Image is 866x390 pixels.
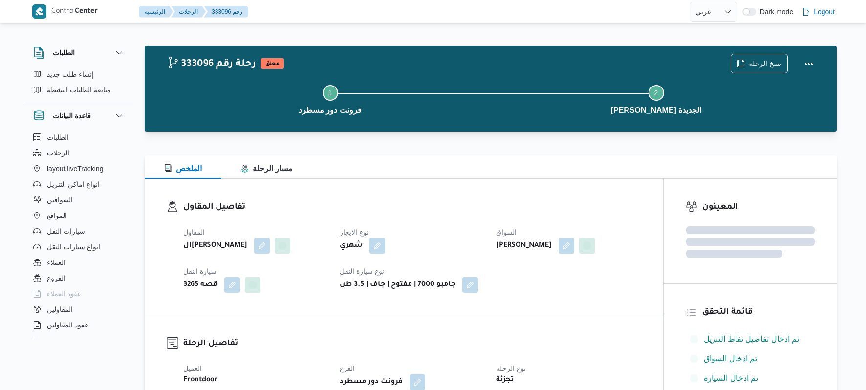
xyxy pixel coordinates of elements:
[29,270,129,286] button: الفروع
[204,6,248,18] button: 333096 رقم
[702,201,815,214] h3: المعينون
[800,54,819,73] button: Actions
[171,6,206,18] button: الرحلات
[183,201,641,214] h3: تفاصيل المقاول
[704,333,799,345] span: تم ادخال تفاصيل نفاط التنزيل
[25,66,133,102] div: الطلبات
[29,286,129,302] button: عقود العملاء
[33,47,125,59] button: الطلبات
[29,317,129,333] button: عقود المقاولين
[183,365,202,372] span: العميل
[731,54,788,73] button: نسخ الرحلة
[29,176,129,192] button: انواع اماكن التنزيل
[340,267,384,275] span: نوع سيارة النقل
[29,208,129,223] button: المواقع
[47,272,65,284] span: الفروع
[328,89,332,97] span: 1
[814,6,835,18] span: Logout
[47,241,100,253] span: انواع سيارات النقل
[164,164,202,173] span: الملخص
[167,58,256,71] h2: 333096 رحلة رقم
[47,225,85,237] span: سيارات النقل
[704,354,757,363] span: تم ادخال السواق
[340,228,368,236] span: نوع الايجار
[340,376,403,388] b: فرونت دور مسطرد
[47,68,94,80] span: إنشاء طلب جديد
[29,333,129,348] button: اجهزة التليفون
[261,58,284,69] span: معلق
[139,6,173,18] button: الرئيسيه
[496,365,526,372] span: نوع الرحله
[29,302,129,317] button: المقاولين
[47,84,111,96] span: متابعة الطلبات النشطة
[265,61,280,67] b: معلق
[47,131,69,143] span: الطلبات
[47,257,65,268] span: العملاء
[47,303,73,315] span: المقاولين
[183,267,216,275] span: سيارة النقل
[32,4,46,19] img: X8yXhbKr1z7QwAAAABJRU5ErkJggg==
[167,73,493,124] button: فرونت دور مسطرد
[75,8,98,16] b: Center
[47,319,88,331] span: عقود المقاولين
[702,306,815,319] h3: قائمة التحقق
[493,73,819,124] button: [PERSON_NAME] الجديدة
[686,370,815,386] button: تم ادخال السيارة
[496,374,514,386] b: تجزئة
[798,2,839,22] button: Logout
[686,331,815,347] button: تم ادخال تفاصيل نفاط التنزيل
[53,110,91,122] h3: قاعدة البيانات
[183,279,217,291] b: قصه 3265
[340,279,455,291] b: جامبو 7000 | مفتوح | جاف | 3.5 طن
[299,105,362,116] span: فرونت دور مسطرد
[183,240,247,252] b: ال[PERSON_NAME]
[29,66,129,82] button: إنشاء طلب جديد
[47,194,73,206] span: السواقين
[29,255,129,270] button: العملاء
[47,147,69,159] span: الرحلات
[340,240,363,252] b: شهري
[496,240,552,252] b: [PERSON_NAME]
[704,335,799,343] span: تم ادخال تفاصيل نفاط التنزيل
[29,82,129,98] button: متابعة الطلبات النشطة
[47,335,87,347] span: اجهزة التليفون
[704,353,757,365] span: تم ادخال السواق
[29,145,129,161] button: الرحلات
[749,58,781,69] span: نسخ الرحلة
[29,161,129,176] button: layout.liveTracking
[686,351,815,367] button: تم ادخال السواق
[611,105,702,116] span: [PERSON_NAME] الجديدة
[241,164,293,173] span: مسار الرحلة
[25,130,133,341] div: قاعدة البيانات
[183,337,641,350] h3: تفاصيل الرحلة
[183,374,217,386] b: Frontdoor
[183,228,205,236] span: المقاول
[53,47,75,59] h3: الطلبات
[29,192,129,208] button: السواقين
[654,89,658,97] span: 2
[29,223,129,239] button: سيارات النقل
[33,110,125,122] button: قاعدة البيانات
[47,210,67,221] span: المواقع
[340,365,355,372] span: الفرع
[29,130,129,145] button: الطلبات
[29,239,129,255] button: انواع سيارات النقل
[704,372,758,384] span: تم ادخال السيارة
[496,228,517,236] span: السواق
[756,8,793,16] span: Dark mode
[47,163,103,174] span: layout.liveTracking
[47,178,100,190] span: انواع اماكن التنزيل
[704,374,758,382] span: تم ادخال السيارة
[47,288,81,300] span: عقود العملاء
